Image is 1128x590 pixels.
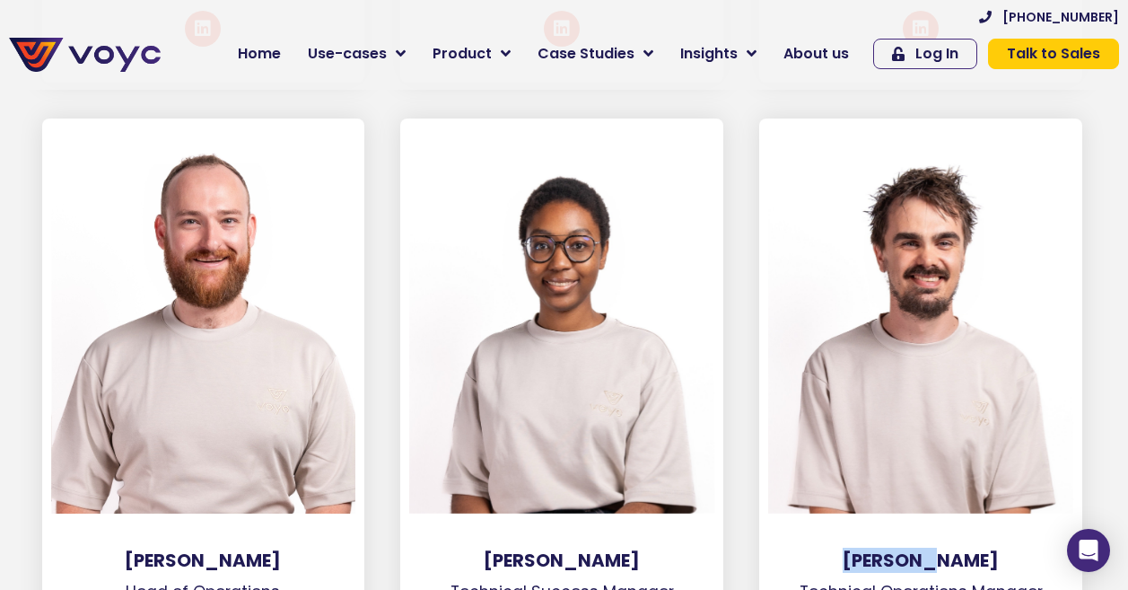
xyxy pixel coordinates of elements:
span: Talk to Sales [1007,47,1100,61]
h3: [PERSON_NAME] [759,550,1082,571]
span: [PHONE_NUMBER] [1002,11,1119,23]
span: Case Studies [538,43,634,65]
div: Open Intercom Messenger [1067,529,1110,572]
a: About us [770,36,862,72]
a: Use-cases [294,36,419,72]
a: Case Studies [524,36,667,72]
span: About us [783,43,849,65]
h3: [PERSON_NAME] [42,550,365,571]
h3: [PERSON_NAME] [400,550,723,571]
span: Use-cases [308,43,387,65]
span: Insights [680,43,738,65]
span: Home [238,43,281,65]
a: Product [419,36,524,72]
a: Log In [873,39,977,69]
img: voyc-full-logo [9,38,161,72]
a: Home [224,36,294,72]
a: Insights [667,36,770,72]
span: Product [433,43,492,65]
a: [PHONE_NUMBER] [979,11,1119,23]
a: Talk to Sales [988,39,1119,69]
span: Log In [915,47,958,61]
